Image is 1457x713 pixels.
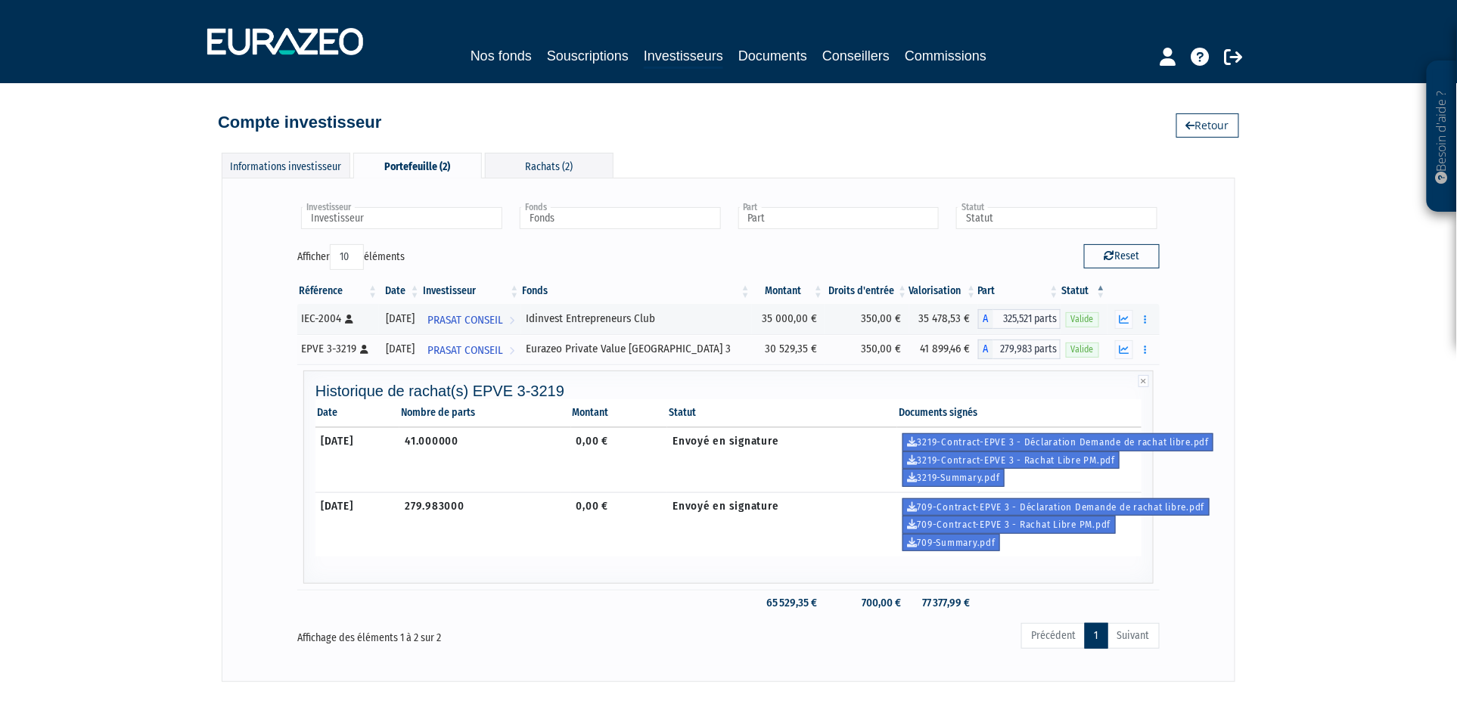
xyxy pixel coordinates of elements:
div: A - Idinvest Entrepreneurs Club [978,309,1061,329]
th: Nombre de parts [399,399,570,427]
a: 3219-Contract-EPVE 3 - Rachat Libre PM.pdf [902,451,1120,470]
td: 35 478,53 € [909,304,978,334]
div: Informations investisseur [222,153,350,178]
h4: Historique de rachat(s) EPVE 3-3219 [315,383,1142,399]
a: PRASAT CONSEIL [421,334,521,364]
i: Voir l'investisseur [510,306,515,334]
th: Documents signés [897,399,1142,427]
div: [DATE] [384,341,416,357]
div: Rachats (2) [485,153,614,178]
span: Valide [1066,312,1099,327]
span: PRASAT CONSEIL [427,336,503,364]
td: 350,00 € [825,304,909,334]
a: Conseillers [822,45,890,67]
td: 700,00 € [825,590,909,616]
th: Fonds: activer pour trier la colonne par ordre croissant [521,278,752,304]
label: Afficher éléments [297,244,405,270]
select: Afficheréléments [330,244,364,270]
a: Documents [738,45,807,67]
td: 0,00 € [571,427,668,492]
span: PRASAT CONSEIL [427,306,503,334]
span: Valide [1066,343,1099,357]
th: Montant [571,399,668,427]
td: 41.000000 [399,427,570,492]
span: A [978,339,993,359]
a: 3219-Contract-EPVE 3 - Déclaration Demande de rachat libre.pdf [902,433,1213,451]
td: 279.983000 [399,492,570,556]
span: 325,521 parts [993,309,1061,329]
span: A [978,309,993,329]
div: EPVE 3-3219 [301,341,374,357]
th: Statut [667,399,897,427]
td: 0,00 € [571,492,668,556]
td: 350,00 € [825,334,909,364]
span: 279,983 parts [993,339,1061,359]
div: IEC-2004 [301,311,374,327]
a: Investisseurs [644,45,723,69]
th: Droits d'entrée: activer pour trier la colonne par ordre croissant [825,278,909,304]
i: Voir l'investisseur [510,336,515,364]
th: Date [315,399,399,427]
td: [DATE] [315,492,399,556]
div: Affichage des éléments 1 à 2 sur 2 [297,622,644,646]
th: Part: activer pour trier la colonne par ordre croissant [978,278,1061,304]
div: Idinvest Entrepreneurs Club [527,311,747,327]
div: Eurazeo Private Value [GEOGRAPHIC_DATA] 3 [527,341,747,357]
i: [Français] Personne physique [345,315,353,324]
a: Commissions [905,45,986,67]
p: Besoin d'aide ? [1434,69,1451,205]
h4: Compte investisseur [218,113,381,132]
a: 709-Contract-EPVE 3 - Rachat Libre PM.pdf [902,516,1116,534]
i: [Français] Personne physique [360,345,368,354]
a: Nos fonds [471,45,532,67]
td: 30 529,35 € [752,334,825,364]
button: Reset [1084,244,1160,268]
th: Date: activer pour trier la colonne par ordre croissant [379,278,421,304]
img: 1732889491-logotype_eurazeo_blanc_rvb.png [207,28,363,55]
th: Statut : activer pour trier la colonne par ordre d&eacute;croissant [1061,278,1108,304]
th: Montant: activer pour trier la colonne par ordre croissant [752,278,825,304]
div: [DATE] [384,311,416,327]
td: 35 000,00 € [752,304,825,334]
div: A - Eurazeo Private Value Europe 3 [978,339,1061,359]
td: 65 529,35 € [752,590,825,616]
th: Investisseur: activer pour trier la colonne par ordre croissant [421,278,521,304]
a: Retour [1176,113,1239,138]
div: Portefeuille (2) [353,153,482,178]
th: Valorisation: activer pour trier la colonne par ordre croissant [909,278,978,304]
th: Référence : activer pour trier la colonne par ordre croissant [297,278,379,304]
a: 3219-Summary.pdf [902,469,1005,487]
td: 77 377,99 € [909,590,978,616]
a: Souscriptions [547,45,629,67]
a: 1 [1085,623,1108,649]
td: Envoyé en signature [667,427,897,492]
td: [DATE] [315,427,399,492]
td: 41 899,46 € [909,334,978,364]
a: PRASAT CONSEIL [421,304,521,334]
a: 709-Summary.pdf [902,534,1000,552]
td: Envoyé en signature [667,492,897,556]
a: 709-Contract-EPVE 3 - Déclaration Demande de rachat libre.pdf [902,498,1210,516]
